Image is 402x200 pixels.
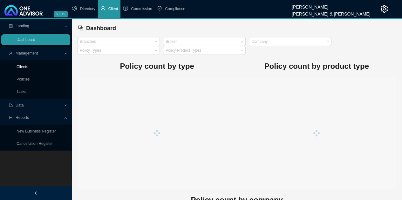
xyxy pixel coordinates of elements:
span: Directory [80,7,95,11]
span: user [100,6,106,11]
a: New Business Register [17,129,56,133]
span: setting [380,5,388,13]
span: Management [16,51,38,55]
a: Policies [17,77,30,81]
span: Landing [16,24,29,28]
span: Reports [16,115,29,120]
div: [PERSON_NAME] [292,2,370,9]
span: v1.9.9 [54,11,68,17]
span: Data [16,103,24,107]
img: 2df55531c6924b55f21c4cf5d4484680-logo-light.svg [4,5,43,16]
span: import [9,103,13,107]
span: Client [108,7,118,11]
span: line-chart [9,116,13,119]
span: setting [72,6,77,11]
span: user [9,51,13,55]
span: safety [157,6,162,11]
div: [PERSON_NAME] & [PERSON_NAME] [292,9,370,16]
span: profile [9,24,13,28]
a: Tasks [17,89,26,94]
span: Dashboard [86,25,116,31]
a: Dashboard [17,37,35,42]
a: Cancellation Register [17,141,53,146]
span: left [34,191,38,195]
h1: Policy count by product type [237,60,396,73]
h1: Policy count by type [77,60,237,73]
span: dollar [123,6,128,11]
span: Commission [131,7,152,11]
span: Compliance [165,7,185,11]
a: Clients [17,65,28,69]
span: block [78,25,84,31]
